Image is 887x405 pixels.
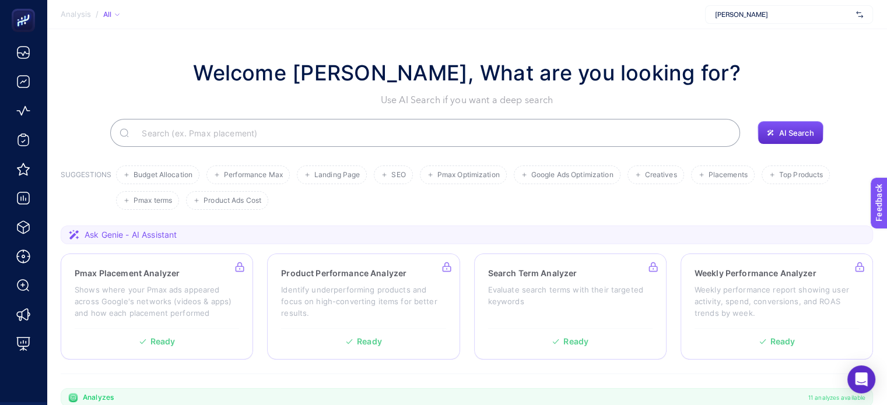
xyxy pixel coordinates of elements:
span: Top Products [779,171,823,179]
a: Weekly Performance AnalyzerWeekly performance report showing user activity, spend, conversions, a... [681,253,873,360]
span: Pmax terms [134,196,172,205]
span: Google Ads Optimization [531,171,613,179]
button: AI Search [758,121,823,145]
input: Search [132,117,731,149]
h3: SUGGESTIONS [61,170,111,210]
span: [PERSON_NAME] [715,10,851,19]
span: Product Ads Cost [204,196,261,205]
a: Search Term AnalyzerEvaluate search terms with their targeted keywordsReady [474,253,667,360]
div: Open Intercom Messenger [847,365,875,393]
div: All [103,10,120,19]
img: svg%3e [856,9,863,20]
span: Analysis [61,10,91,19]
span: Feedback [7,3,44,13]
span: 11 analyzes available [808,393,865,402]
span: Landing Page [314,171,360,179]
p: Use AI Search if you want a deep search [193,93,741,107]
span: Placements [709,171,748,179]
a: Pmax Placement AnalyzerShows where your Pmax ads appeared across Google's networks (videos & apps... [61,253,253,360]
span: Creatives [645,171,677,179]
span: Analyzes [83,393,114,402]
span: AI Search [779,128,814,138]
h1: Welcome [PERSON_NAME], What are you looking for? [193,57,741,89]
span: SEO [391,171,405,179]
span: Budget Allocation [134,171,192,179]
span: Performance Max [224,171,283,179]
span: / [96,9,99,19]
span: Ask Genie - AI Assistant [85,229,177,241]
a: Product Performance AnalyzerIdentify underperforming products and focus on high-converting items ... [267,253,460,360]
span: Pmax Optimization [437,171,500,179]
